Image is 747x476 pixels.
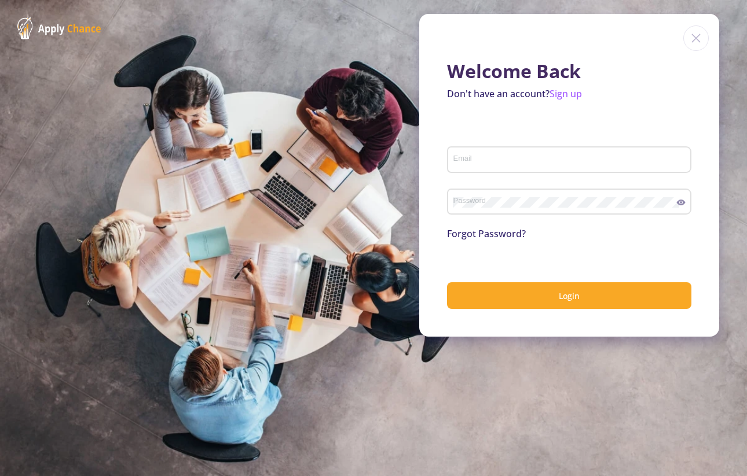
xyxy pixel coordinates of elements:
h1: Welcome Back [447,60,691,82]
img: close icon [683,25,709,51]
a: Sign up [550,87,582,100]
button: Login [447,282,691,309]
a: Forgot Password? [447,227,526,240]
p: Don't have an account? [447,87,691,101]
span: Login [559,290,580,301]
img: ApplyChance Logo [17,17,101,39]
